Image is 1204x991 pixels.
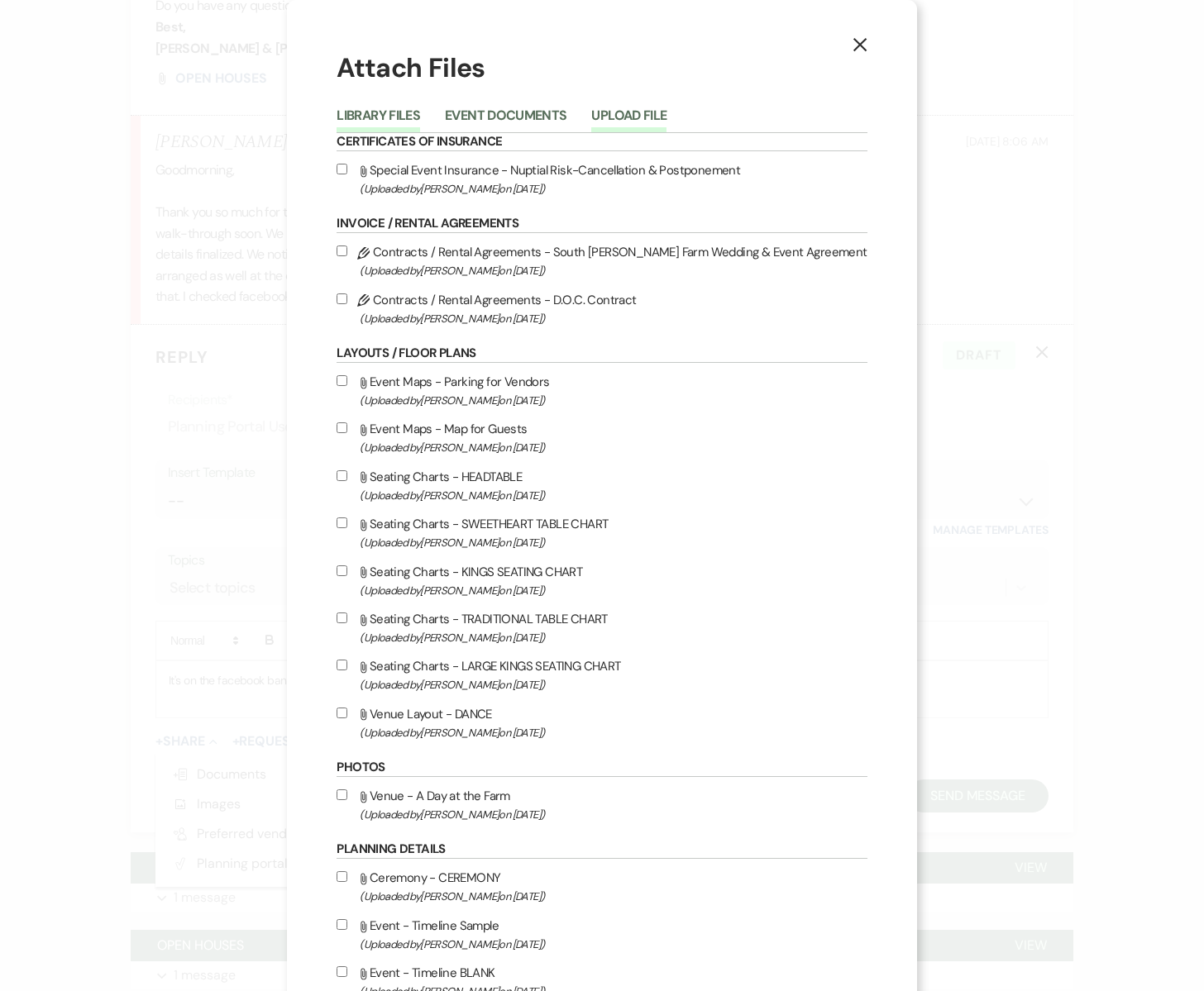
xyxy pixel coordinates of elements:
[337,375,347,386] input: Event Maps - Parking for Vendors(Uploaded by[PERSON_NAME]on [DATE])
[360,675,867,694] span: (Uploaded by [PERSON_NAME] on [DATE] )
[337,785,867,824] label: Venue - A Day at the Farm
[360,628,867,647] span: (Uploaded by [PERSON_NAME] on [DATE] )
[337,241,867,280] label: Contracts / Rental Agreements - South [PERSON_NAME] Farm Wedding & Event Agreement
[360,438,867,457] span: (Uploaded by [PERSON_NAME] on [DATE] )
[445,109,566,132] button: Event Documents
[337,919,347,930] input: Event - Timeline Sample(Uploaded by[PERSON_NAME]on [DATE])
[591,109,666,132] button: Upload File
[337,109,420,132] button: Library Files
[360,261,867,280] span: (Uploaded by [PERSON_NAME] on [DATE] )
[337,612,347,623] input: Seating Charts - TRADITIONAL TABLE CHART(Uploaded by[PERSON_NAME]on [DATE])
[360,581,867,600] span: (Uploaded by [PERSON_NAME] on [DATE] )
[360,179,867,198] span: (Uploaded by [PERSON_NAME] on [DATE] )
[337,517,347,528] input: Seating Charts - SWEETHEART TABLE CHART(Uploaded by[PERSON_NAME]on [DATE])
[337,841,867,859] h6: Planning Details
[360,533,867,552] span: (Uploaded by [PERSON_NAME] on [DATE] )
[337,871,347,882] input: Ceremony - CEREMONY(Uploaded by[PERSON_NAME]on [DATE])
[337,215,867,233] h6: Invoice / Rental Agreements
[337,293,347,304] input: Contracts / Rental Agreements - D.O.C. Contract(Uploaded by[PERSON_NAME]on [DATE])
[337,289,867,328] label: Contracts / Rental Agreements - D.O.C. Contract
[337,565,347,576] input: Seating Charts - KINGS SEATING CHART(Uploaded by[PERSON_NAME]on [DATE])
[337,915,867,954] label: Event - Timeline Sample
[337,50,867,87] h1: Attach Files
[337,345,867,363] h6: Layouts / Floor Plans
[337,608,867,647] label: Seating Charts - TRADITIONAL TABLE CHART
[360,309,867,328] span: (Uploaded by [PERSON_NAME] on [DATE] )
[337,422,347,433] input: Event Maps - Map for Guests(Uploaded by[PERSON_NAME]on [DATE])
[360,805,867,824] span: (Uploaded by [PERSON_NAME] on [DATE] )
[337,466,867,505] label: Seating Charts - HEADTABLE
[337,708,347,718] input: Venue Layout - DANCE(Uploaded by[PERSON_NAME]on [DATE])
[337,789,347,800] input: Venue - A Day at the Farm(Uploaded by[PERSON_NAME]on [DATE])
[337,418,867,457] label: Event Maps - Map for Guests
[360,723,867,742] span: (Uploaded by [PERSON_NAME] on [DATE] )
[337,160,867,198] label: Special Event Insurance - Nuptial Risk-Cancellation & Postponement
[360,391,867,410] span: (Uploaded by [PERSON_NAME] on [DATE] )
[360,887,867,906] span: (Uploaded by [PERSON_NAME] on [DATE] )
[337,470,347,481] input: Seating Charts - HEADTABLE(Uploaded by[PERSON_NAME]on [DATE])
[337,371,867,410] label: Event Maps - Parking for Vendors
[337,561,867,600] label: Seating Charts - KINGS SEATING CHART
[337,759,867,777] h6: Photos
[337,513,867,552] label: Seating Charts - SWEETHEART TABLE CHART
[337,703,867,742] label: Venue Layout - DANCE
[360,935,867,954] span: (Uploaded by [PERSON_NAME] on [DATE] )
[360,486,867,505] span: (Uploaded by [PERSON_NAME] on [DATE] )
[337,966,347,977] input: Event - Timeline BLANK(Uploaded by[PERSON_NAME]on [DATE])
[337,245,347,256] input: Contracts / Rental Agreements - South [PERSON_NAME] Farm Wedding & Event Agreement(Uploaded by[PE...
[337,867,867,906] label: Ceremony - CEREMONY
[337,133,867,151] h6: Certificates of Insurance
[337,164,347,174] input: Special Event Insurance - Nuptial Risk-Cancellation & Postponement(Uploaded by[PERSON_NAME]on [DA...
[337,655,867,694] label: Seating Charts - LARGE KINGS SEATING CHART
[337,660,347,670] input: Seating Charts - LARGE KINGS SEATING CHART(Uploaded by[PERSON_NAME]on [DATE])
